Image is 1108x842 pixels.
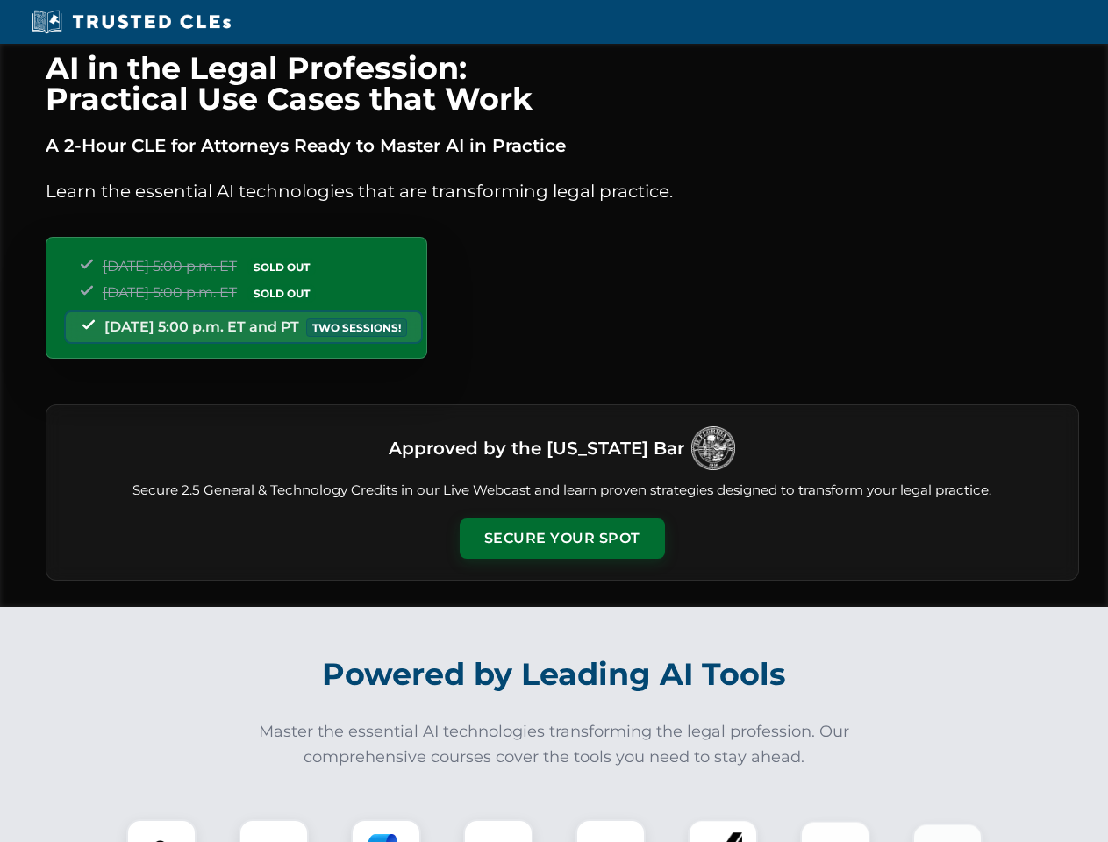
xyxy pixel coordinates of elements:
span: SOLD OUT [247,258,316,276]
button: Secure Your Spot [460,518,665,559]
p: A 2-Hour CLE for Attorneys Ready to Master AI in Practice [46,132,1079,160]
p: Learn the essential AI technologies that are transforming legal practice. [46,177,1079,205]
img: Trusted CLEs [26,9,236,35]
h2: Powered by Leading AI Tools [68,644,1040,705]
span: SOLD OUT [247,284,316,303]
h3: Approved by the [US_STATE] Bar [389,432,684,464]
span: [DATE] 5:00 p.m. ET [103,284,237,301]
h1: AI in the Legal Profession: Practical Use Cases that Work [46,53,1079,114]
p: Master the essential AI technologies transforming the legal profession. Our comprehensive courses... [247,719,861,770]
img: Logo [691,426,735,470]
span: [DATE] 5:00 p.m. ET [103,258,237,275]
p: Secure 2.5 General & Technology Credits in our Live Webcast and learn proven strategies designed ... [68,481,1057,501]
